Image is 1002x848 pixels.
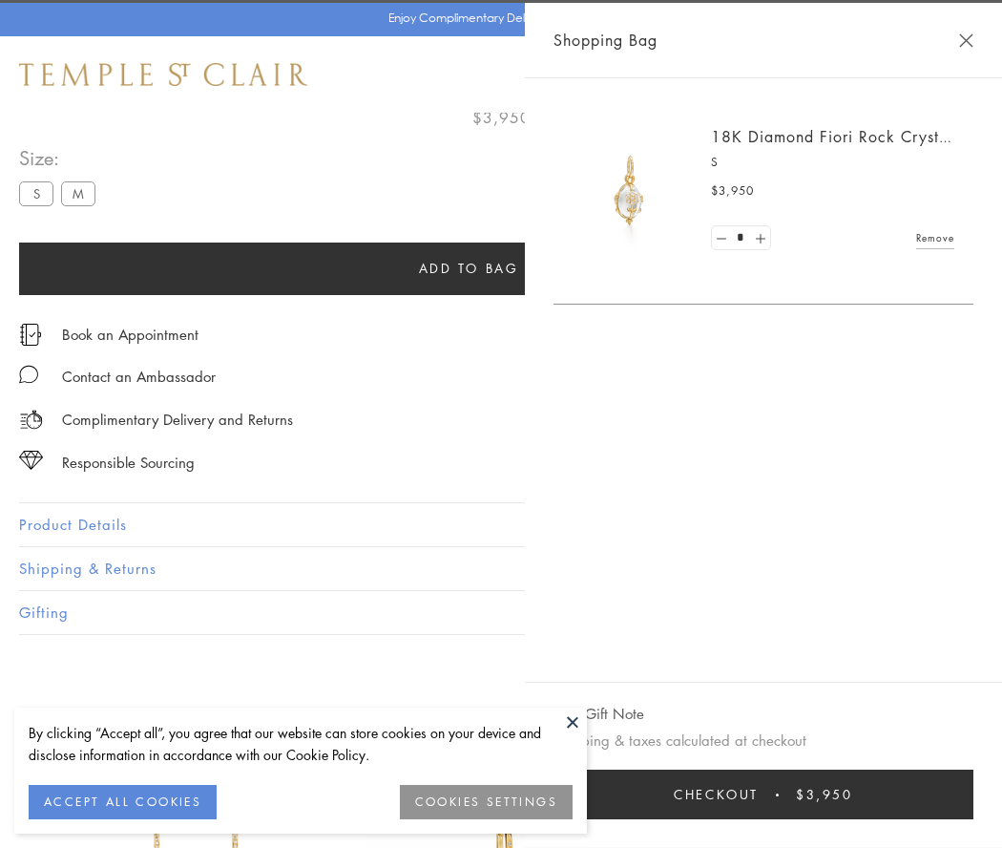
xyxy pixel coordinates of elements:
div: Contact an Ambassador [62,365,216,389]
span: $3,950 [796,784,853,805]
a: Book an Appointment [62,324,198,345]
button: Add to bag [19,243,918,295]
span: Size: [19,142,103,174]
img: Temple St. Clair [19,63,307,86]
img: P51889-E11FIORI [573,134,687,248]
img: icon_sourcing.svg [19,451,43,470]
button: COOKIES SETTINGS [400,785,573,819]
span: Add to bag [419,258,519,279]
img: MessageIcon-01_2.svg [19,365,38,384]
span: Checkout [674,784,759,805]
button: Add Gift Note [553,702,644,726]
button: Checkout $3,950 [553,770,973,819]
p: S [711,153,954,172]
h3: You May Also Like [48,703,954,733]
button: Shipping & Returns [19,547,983,590]
button: Gifting [19,591,983,634]
p: Enjoy Complimentary Delivery & Returns [388,9,605,28]
p: Complimentary Delivery and Returns [62,408,293,432]
div: Responsible Sourcing [62,451,195,475]
img: icon_delivery.svg [19,408,43,432]
p: Shipping & taxes calculated at checkout [553,729,973,753]
a: Set quantity to 2 [750,226,769,250]
button: ACCEPT ALL COOKIES [29,785,217,819]
img: icon_appointment.svg [19,324,42,346]
button: Product Details [19,503,983,546]
span: $3,950 [711,181,754,201]
span: Shopping Bag [553,28,658,53]
button: Close Shopping Bag [959,33,973,48]
div: By clicking “Accept all”, you agree that our website can store cookies on your device and disclos... [29,722,573,766]
a: Set quantity to 0 [712,226,731,250]
label: S [19,181,53,205]
span: $3,950 [472,105,531,130]
label: M [61,181,95,205]
a: Remove [916,227,954,248]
